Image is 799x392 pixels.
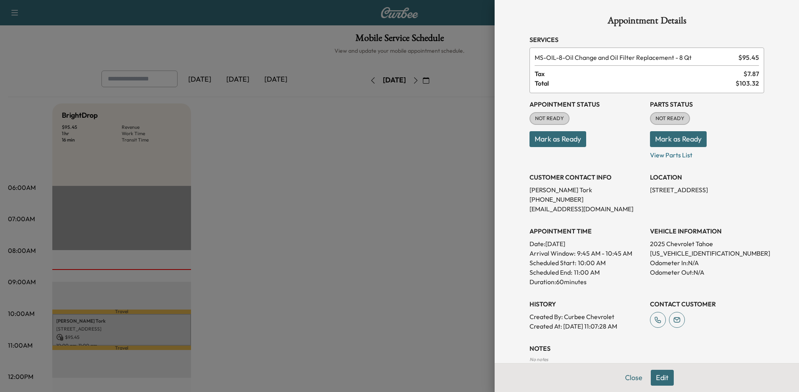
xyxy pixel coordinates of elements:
[529,239,644,249] p: Date: [DATE]
[535,78,736,88] span: Total
[620,370,648,386] button: Close
[529,99,644,109] h3: Appointment Status
[529,312,644,321] p: Created By : Curbee Chevrolet
[574,268,600,277] p: 11:00 AM
[529,35,764,44] h3: Services
[650,131,707,147] button: Mark as Ready
[650,258,764,268] p: Odometer In: N/A
[529,277,644,287] p: Duration: 60 minutes
[529,344,764,353] h3: NOTES
[650,172,764,182] h3: LOCATION
[529,258,576,268] p: Scheduled Start:
[577,249,632,258] span: 9:45 AM - 10:45 AM
[650,147,764,160] p: View Parts List
[529,195,644,204] p: [PHONE_NUMBER]
[529,356,764,363] div: No notes
[530,115,569,122] span: NOT READY
[650,185,764,195] p: [STREET_ADDRESS]
[535,69,744,78] span: Tax
[529,172,644,182] h3: CUSTOMER CONTACT INFO
[650,268,764,277] p: Odometer Out: N/A
[529,16,764,29] h1: Appointment Details
[529,131,586,147] button: Mark as Ready
[529,299,644,309] h3: History
[529,185,644,195] p: [PERSON_NAME] Tork
[650,226,764,236] h3: VEHICLE INFORMATION
[529,204,644,214] p: [EMAIL_ADDRESS][DOMAIN_NAME]
[650,99,764,109] h3: Parts Status
[650,299,764,309] h3: CONTACT CUSTOMER
[529,226,644,236] h3: APPOINTMENT TIME
[651,370,674,386] button: Edit
[738,53,759,62] span: $ 95.45
[736,78,759,88] span: $ 103.32
[535,53,735,62] span: Oil Change and Oil Filter Replacement - 8 Qt
[650,249,764,258] p: [US_VEHICLE_IDENTIFICATION_NUMBER]
[529,268,572,277] p: Scheduled End:
[650,239,764,249] p: 2025 Chevrolet Tahoe
[529,321,644,331] p: Created At : [DATE] 11:07:28 AM
[651,115,689,122] span: NOT READY
[744,69,759,78] span: $ 7.87
[578,258,606,268] p: 10:00 AM
[529,249,644,258] p: Arrival Window:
